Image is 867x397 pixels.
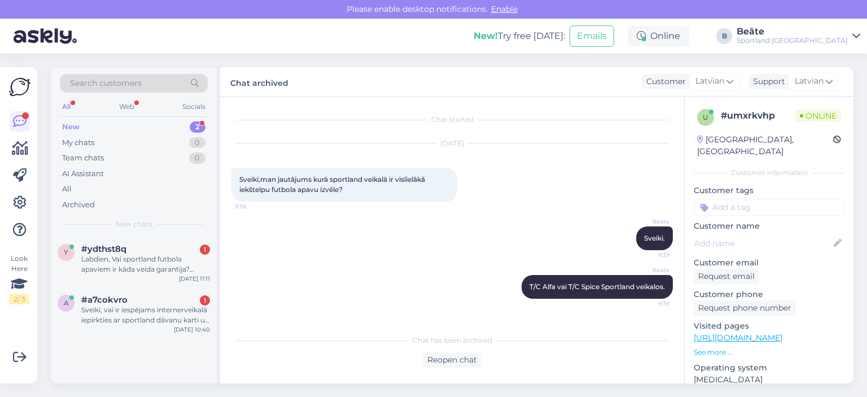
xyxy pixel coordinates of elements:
[694,199,844,216] input: Add a tag
[231,138,673,149] div: [DATE]
[200,245,210,255] div: 1
[62,168,104,180] div: AI Assistant
[60,99,73,114] div: All
[116,219,152,229] span: New chats
[694,185,844,197] p: Customer tags
[694,257,844,269] p: Customer email
[62,184,72,195] div: All
[474,30,498,41] b: New!
[62,152,104,164] div: Team chats
[235,202,277,211] span: 9:38
[627,299,669,308] span: 9:39
[694,374,844,386] p: [MEDICAL_DATA]
[174,325,210,334] div: [DATE] 10:40
[627,251,669,259] span: 9:39
[62,137,94,149] div: My chats
[703,113,708,121] span: u
[230,74,288,89] label: Chat archived
[795,110,841,122] span: Online
[795,75,824,88] span: Latvian
[737,27,860,45] a: BeāteSportland [GEOGRAPHIC_DATA]
[189,137,205,149] div: 0
[694,362,844,374] p: Operating system
[642,76,686,88] div: Customer
[423,352,481,368] div: Reopen chat
[62,121,80,133] div: New
[9,254,29,304] div: Look Here
[200,295,210,306] div: 1
[239,175,427,194] span: Sveiki,man jautājums kurā sportland veikalā ir vislielākā iekštelpu futbola apavu izvēle?
[628,26,689,46] div: Online
[231,115,673,125] div: Chat started
[694,220,844,232] p: Customer name
[9,294,29,304] div: 2 / 3
[81,244,126,254] span: #ydthst8q
[180,99,208,114] div: Socials
[694,168,844,178] div: Customer information
[488,4,521,14] span: Enable
[190,121,205,133] div: 2
[179,274,210,283] div: [DATE] 11:11
[694,347,844,357] p: See more ...
[694,237,831,250] input: Add name
[695,75,724,88] span: Latvian
[474,29,565,43] div: Try free [DATE]:
[697,134,833,158] div: [GEOGRAPHIC_DATA], [GEOGRAPHIC_DATA]
[748,76,785,88] div: Support
[64,248,68,256] span: y
[716,28,732,44] div: B
[413,335,492,346] span: Chat has been archived
[62,199,95,211] div: Archived
[694,333,782,343] a: [URL][DOMAIN_NAME]
[627,217,669,226] span: Beāte
[694,300,796,316] div: Request phone number
[737,27,848,36] div: Beāte
[81,254,210,274] div: Labdien, Vai sportland futbola apaviem ir kāda veida garantija? Treniņa laikā ieplīsa apavi
[189,152,205,164] div: 0
[9,76,30,98] img: Askly Logo
[694,320,844,332] p: Visited pages
[117,99,137,114] div: Web
[529,282,665,291] span: T/C Alfa vai T/C Spice Sportland veikalos.
[81,295,128,305] span: #a7cokvro
[570,25,614,47] button: Emails
[644,234,665,242] span: Sveiki.
[70,77,142,89] span: Search customers
[627,266,669,274] span: Beāte
[737,36,848,45] div: Sportland [GEOGRAPHIC_DATA]
[694,269,759,284] div: Request email
[64,299,69,307] span: a
[694,289,844,300] p: Customer phone
[81,305,210,325] div: Sveiki, vai ir iespējams internerveikalā iepirkties ar sportland dāvanu karti un norādīt 3+ karti?
[721,109,795,123] div: # umxrkvhp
